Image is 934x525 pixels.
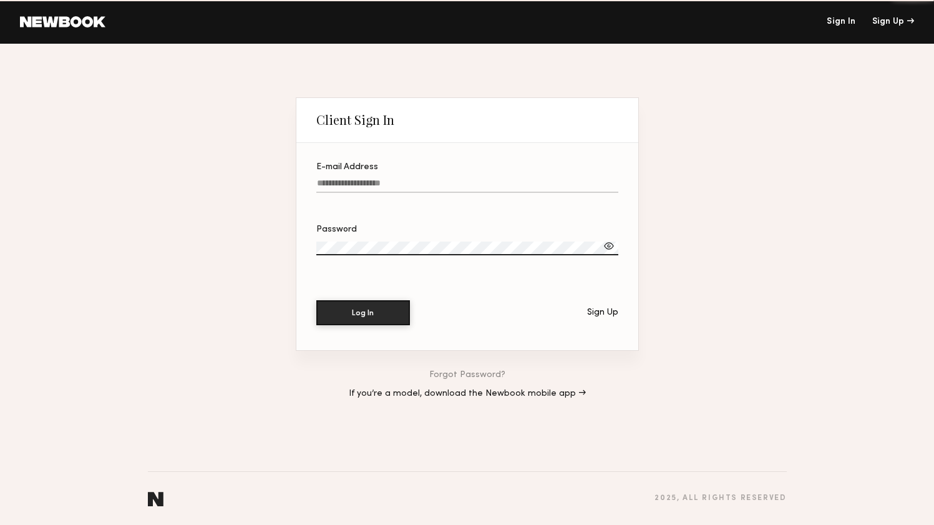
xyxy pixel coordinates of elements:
a: Forgot Password? [429,371,505,380]
input: Password [316,242,618,255]
div: 2025 , all rights reserved [654,494,786,503]
div: E-mail Address [316,163,618,172]
div: Password [316,225,618,234]
a: Sign In [827,17,855,26]
div: Sign Up [587,308,618,317]
a: If you’re a model, download the Newbook mobile app → [349,390,586,398]
input: E-mail Address [316,179,618,193]
div: Client Sign In [316,112,394,127]
button: Log In [316,300,410,325]
div: Sign Up [872,17,914,26]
